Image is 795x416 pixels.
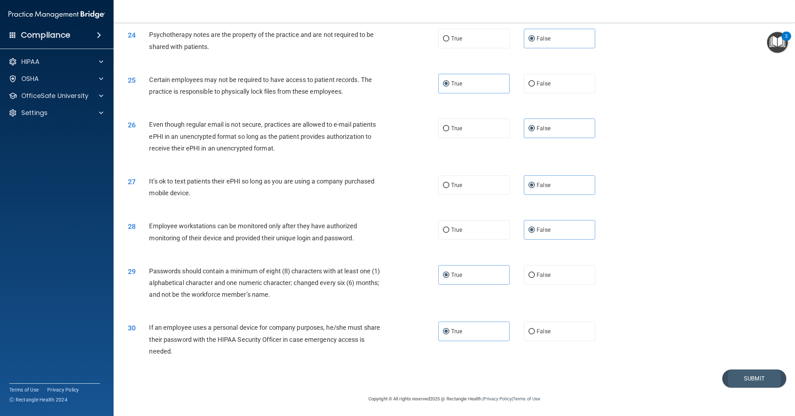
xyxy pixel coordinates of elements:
[443,329,449,334] input: True
[451,80,462,87] span: True
[9,396,67,403] span: Ⓒ Rectangle Health 2024
[9,386,39,393] a: Terms of Use
[443,183,449,188] input: True
[149,324,380,355] span: If an employee uses a personal device for company purposes, he/she must share their password with...
[528,81,535,87] input: False
[528,329,535,334] input: False
[537,80,550,87] span: False
[537,226,550,233] span: False
[528,228,535,233] input: False
[149,267,380,298] span: Passwords should contain a minimum of eight (8) characters with at least one (1) alphabetical cha...
[537,182,550,188] span: False
[128,76,136,84] span: 25
[443,273,449,278] input: True
[760,367,786,394] iframe: Drift Widget Chat Controller
[21,30,70,40] h4: Compliance
[513,396,540,401] a: Terms of Use
[537,125,550,132] span: False
[149,177,374,197] span: It’s ok to text patients their ePHI so long as you are using a company purchased mobile device.
[21,75,39,83] p: OSHA
[722,370,786,388] button: Submit
[149,222,357,241] span: Employee workstations can be monitored only after they have authorized monitoring of their device...
[128,324,136,332] span: 30
[128,267,136,276] span: 29
[9,58,103,66] a: HIPAA
[325,388,584,410] div: Copyright © All rights reserved 2025 @ Rectangle Health | |
[9,92,103,100] a: OfficeSafe University
[128,222,136,231] span: 28
[451,125,462,132] span: True
[451,328,462,335] span: True
[528,36,535,42] input: False
[21,109,48,117] p: Settings
[451,226,462,233] span: True
[528,273,535,278] input: False
[528,183,535,188] input: False
[483,396,511,401] a: Privacy Policy
[537,328,550,335] span: False
[528,126,535,131] input: False
[451,35,462,42] span: True
[21,58,39,66] p: HIPAA
[767,32,788,53] button: Open Resource Center, 2 new notifications
[443,36,449,42] input: True
[9,109,103,117] a: Settings
[443,126,449,131] input: True
[537,272,550,278] span: False
[128,177,136,186] span: 27
[451,272,462,278] span: True
[443,81,449,87] input: True
[443,228,449,233] input: True
[149,121,376,152] span: Even though regular email is not secure, practices are allowed to e-mail patients ePHI in an unen...
[537,35,550,42] span: False
[149,31,374,50] span: Psychotherapy notes are the property of the practice and are not required to be shared with patie...
[785,36,788,45] div: 2
[149,76,372,95] span: Certain employees may not be required to have access to patient records. The practice is responsi...
[9,7,105,22] img: PMB logo
[21,92,88,100] p: OfficeSafe University
[47,386,79,393] a: Privacy Policy
[128,121,136,129] span: 26
[451,182,462,188] span: True
[9,75,103,83] a: OSHA
[128,31,136,39] span: 24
